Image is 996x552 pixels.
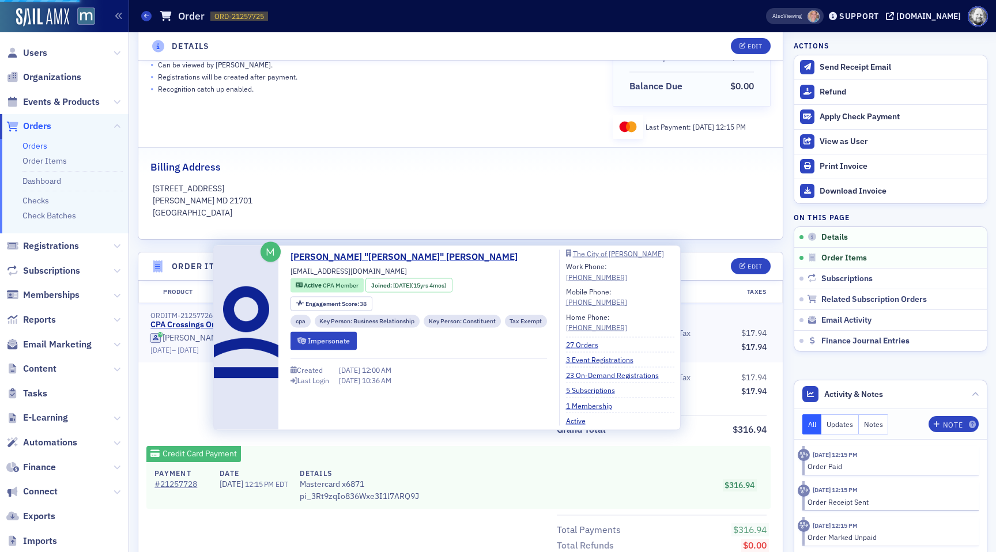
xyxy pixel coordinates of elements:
span: Automations [23,436,77,449]
h4: Order Items [172,260,233,273]
span: Tax [678,327,695,339]
span: 12:15 PM [716,122,746,131]
span: Users [23,47,47,59]
h4: Date [220,468,288,478]
div: Tax [678,327,691,339]
a: E-Learning [6,411,68,424]
span: [DATE] [178,345,199,354]
p: [STREET_ADDRESS] [153,183,769,195]
span: Tax [678,372,695,384]
a: [PHONE_NUMBER] [566,271,627,282]
p: [GEOGRAPHIC_DATA] [153,207,769,219]
div: Joined: 2010-06-10 00:00:00 [365,278,452,293]
div: Note [943,422,963,428]
div: Activity [798,449,810,461]
span: Imports [23,535,57,547]
div: Last Payment: [646,122,746,132]
p: Registrations will be created after payment. [158,71,297,82]
div: [PHONE_NUMBER] [566,322,627,332]
span: $17.94 [741,328,767,338]
span: 12:00 AM [362,365,391,375]
span: [DATE] [150,345,172,354]
h4: Details [172,40,210,52]
span: CPA Member [323,281,359,289]
span: 12:15 PM [245,479,274,489]
img: SailAMX [16,8,69,27]
button: Note [929,416,979,432]
button: Notes [859,414,889,434]
span: Email Marketing [23,338,92,351]
button: Updates [821,414,859,434]
div: Key Person: Business Relationship [315,315,420,328]
span: Joined : [371,281,393,290]
div: Taxes [669,288,774,297]
span: Tasks [23,387,47,400]
div: [DOMAIN_NAME] [896,11,961,21]
a: Order Items [22,156,67,166]
span: [DATE] [220,479,245,489]
span: Connect [23,485,58,498]
span: Activity & Notes [824,388,883,400]
div: Print Invoice [820,161,981,172]
span: E-Learning [23,411,68,424]
a: Users [6,47,47,59]
div: Work Phone: [566,261,627,282]
div: Order Receipt Sent [808,497,971,507]
a: [PERSON_NAME] "[PERSON_NAME]" [PERSON_NAME] [290,250,526,264]
a: Registrations [6,240,79,252]
span: Active [304,281,323,289]
span: 10:36 AM [362,376,391,385]
span: Finance Journal Entries [821,336,910,346]
div: Refund [820,87,981,97]
div: Credit Card Payment [146,446,241,462]
a: View Homepage [69,7,95,27]
a: Tasks [6,387,47,400]
p: Recognition catch up enabled. [158,84,254,94]
button: All [802,414,822,434]
div: 38 [305,300,367,307]
div: [PHONE_NUMBER] [566,297,627,307]
span: Profile [968,6,988,27]
a: 5 Subscriptions [566,385,624,395]
div: Support [839,11,879,21]
div: Home Phone: [566,311,627,332]
span: Finance [23,461,56,474]
h2: Billing Address [150,160,221,175]
div: Also [772,12,783,20]
span: [EMAIL_ADDRESS][DOMAIN_NAME] [290,266,407,276]
span: $316.94 [733,524,767,535]
div: Created [297,367,323,373]
span: $17.94 [741,372,767,383]
a: Orders [6,120,51,133]
a: Check Batches [22,210,76,221]
div: Member [150,332,420,354]
span: Email Activity [821,315,871,326]
div: Order Paid [808,461,971,471]
p: [PERSON_NAME] MD 21701 [153,195,769,207]
h4: Actions [794,40,829,51]
a: Organizations [6,71,81,84]
span: Viewing [772,12,802,20]
span: $316.94 [733,424,767,435]
div: Active: Active: CPA Member [290,278,364,293]
div: Edit [748,43,762,50]
a: Reports [6,313,56,326]
span: Details [821,232,848,243]
div: The City of [PERSON_NAME] [573,250,664,256]
div: Send Receipt Email [820,62,981,73]
div: Apply Check Payment [820,112,981,122]
span: • [150,83,154,95]
a: Automations [6,436,77,449]
span: Registrations [23,240,79,252]
span: Subscriptions [23,264,80,277]
div: [PERSON_NAME] [163,333,224,343]
button: Refund [794,80,987,104]
span: Reports [23,313,56,326]
div: Activity [798,520,810,532]
div: Last Login [297,377,329,384]
button: Apply Check Payment [794,104,987,129]
div: Product [155,288,427,297]
div: ORDITM-21257726 [150,311,420,320]
a: CPA Crossings On Demand Bundle Subscription(Annual) [150,320,357,330]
